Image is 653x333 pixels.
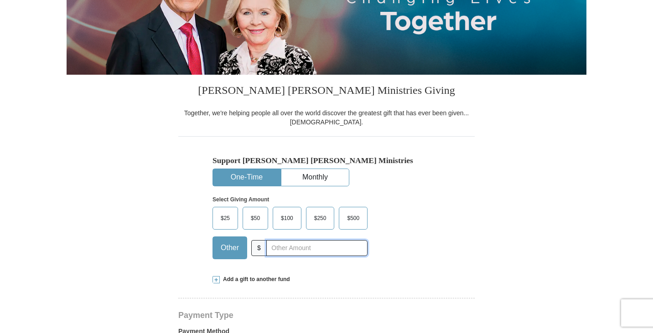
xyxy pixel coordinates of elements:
button: One-Time [213,169,280,186]
input: Other Amount [266,240,368,256]
button: Monthly [281,169,349,186]
span: Other [216,241,244,255]
span: $25 [216,211,234,225]
h4: Payment Type [178,312,475,319]
span: Add a gift to another fund [220,276,290,283]
div: Together, we're helping people all over the world discover the greatest gift that has ever been g... [178,108,475,127]
span: $250 [310,211,331,225]
span: $500 [342,211,364,225]
h3: [PERSON_NAME] [PERSON_NAME] Ministries Giving [178,75,475,108]
h5: Support [PERSON_NAME] [PERSON_NAME] Ministries [212,156,441,165]
span: $50 [246,211,264,225]
span: $100 [276,211,298,225]
span: $ [251,240,267,256]
strong: Select Giving Amount [212,196,269,203]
